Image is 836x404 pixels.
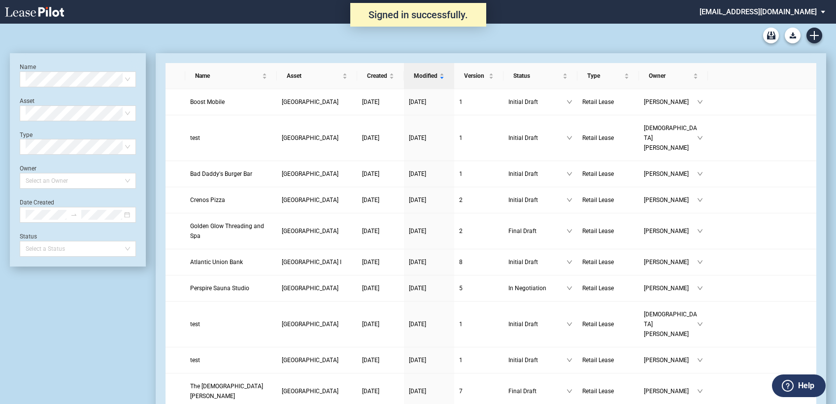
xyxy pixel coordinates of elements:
button: Download Blank Form [785,28,801,43]
span: Final Draft [508,386,567,396]
a: [GEOGRAPHIC_DATA] [282,195,352,205]
span: [DATE] [362,357,379,364]
span: [DATE] [362,321,379,328]
span: down [697,285,703,291]
a: Golden Glow Threading and Spa [190,221,272,241]
label: Help [798,379,814,392]
div: Signed in successfully. [350,3,486,27]
span: The Church of Jesus Christ of Latter-Day Saints [190,383,263,400]
md-menu: Download Blank Form List [782,28,803,43]
span: down [697,99,703,105]
label: Date Created [20,199,54,206]
label: Status [20,233,37,240]
a: 2 [459,226,499,236]
span: Crenos Pizza [190,197,225,203]
a: [DATE] [362,226,399,236]
a: Crenos Pizza [190,195,272,205]
a: [DATE] [409,386,449,396]
span: Retail Lease [582,321,614,328]
span: down [567,321,572,327]
span: [DATE] [362,135,379,141]
span: [DATE] [409,99,426,105]
span: [DATE] [409,135,426,141]
a: [DATE] [362,257,399,267]
span: test [190,357,200,364]
span: [PERSON_NAME] [644,169,697,179]
a: [GEOGRAPHIC_DATA] [282,355,352,365]
a: Perspire Sauna Studio [190,283,272,293]
label: Name [20,64,36,70]
a: [DATE] [362,133,399,143]
span: 7 [459,388,463,395]
span: Perspire Sauna Studio [190,285,249,292]
span: down [697,321,703,327]
a: [DATE] [409,355,449,365]
span: Modified [414,71,437,81]
span: down [567,388,572,394]
span: [PERSON_NAME] [644,257,697,267]
span: Retail Lease [582,170,614,177]
th: Version [454,63,503,89]
a: test [190,133,272,143]
span: Initial Draft [508,169,567,179]
span: Initial Draft [508,97,567,107]
a: [GEOGRAPHIC_DATA] I [282,257,352,267]
a: [DATE] [362,283,399,293]
span: 5 [459,285,463,292]
span: down [567,99,572,105]
span: Initial Draft [508,257,567,267]
span: Retail Lease [582,99,614,105]
span: [PERSON_NAME] [644,195,697,205]
a: Retail Lease [582,226,634,236]
a: Retail Lease [582,386,634,396]
span: [DATE] [409,388,426,395]
span: Created [367,71,387,81]
a: Bad Daddy's Burger Bar [190,169,272,179]
span: down [697,357,703,363]
a: Boost Mobile [190,97,272,107]
span: Golden Glow Threading and Spa [190,223,264,239]
th: Name [185,63,277,89]
a: [DATE] [362,169,399,179]
span: Initial Draft [508,319,567,329]
a: 1 [459,169,499,179]
a: Retail Lease [582,169,634,179]
a: [DATE] [409,97,449,107]
span: Atlantic Union Bank [190,259,243,266]
a: Create new document [806,28,822,43]
a: Retail Lease [582,355,634,365]
th: Asset [277,63,357,89]
span: In Negotiation [508,283,567,293]
span: Asset [287,71,340,81]
a: test [190,319,272,329]
span: down [567,171,572,177]
span: Bad Daddy's Burger Bar [190,170,252,177]
span: Version [464,71,487,81]
span: down [697,197,703,203]
span: Retail Lease [582,388,614,395]
span: Retail Lease [582,285,614,292]
span: 2 [459,197,463,203]
a: [GEOGRAPHIC_DATA] [282,283,352,293]
span: 1 [459,321,463,328]
span: Park West Village III [282,170,338,177]
span: Owner [649,71,691,81]
button: Help [772,374,826,397]
a: [DATE] [362,97,399,107]
a: Atlantic Union Bank [190,257,272,267]
a: Retail Lease [582,195,634,205]
span: [DATE] [362,285,379,292]
span: Retail Lease [582,228,614,235]
th: Created [357,63,404,89]
span: [DATE] [362,388,379,395]
a: [GEOGRAPHIC_DATA] [282,226,352,236]
span: [DATE] [362,170,379,177]
span: Retail Lease [582,259,614,266]
span: [PERSON_NAME] [644,226,697,236]
a: [DATE] [362,319,399,329]
span: 8 [459,259,463,266]
span: Type [587,71,622,81]
span: [PERSON_NAME] [644,97,697,107]
a: 7 [459,386,499,396]
span: [DATE] [409,197,426,203]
